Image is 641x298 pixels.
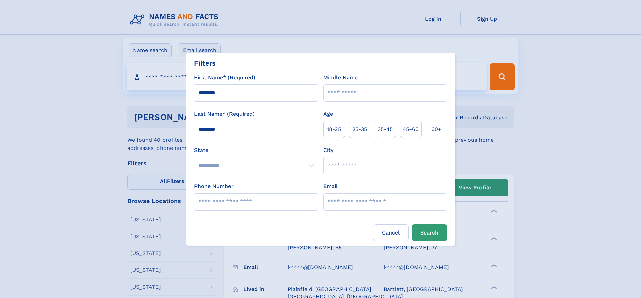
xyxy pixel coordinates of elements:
span: 18‑25 [327,125,341,133]
label: Age [323,110,333,118]
label: Middle Name [323,74,358,82]
label: Last Name* (Required) [194,110,255,118]
label: Cancel [373,224,409,241]
label: Phone Number [194,182,234,190]
div: Filters [194,58,216,68]
label: Email [323,182,338,190]
button: Search [412,224,447,241]
span: 35‑45 [378,125,393,133]
span: 60+ [431,125,441,133]
label: State [194,146,318,154]
span: 45‑60 [403,125,419,133]
label: First Name* (Required) [194,74,255,82]
label: City [323,146,333,154]
span: 25‑35 [352,125,367,133]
